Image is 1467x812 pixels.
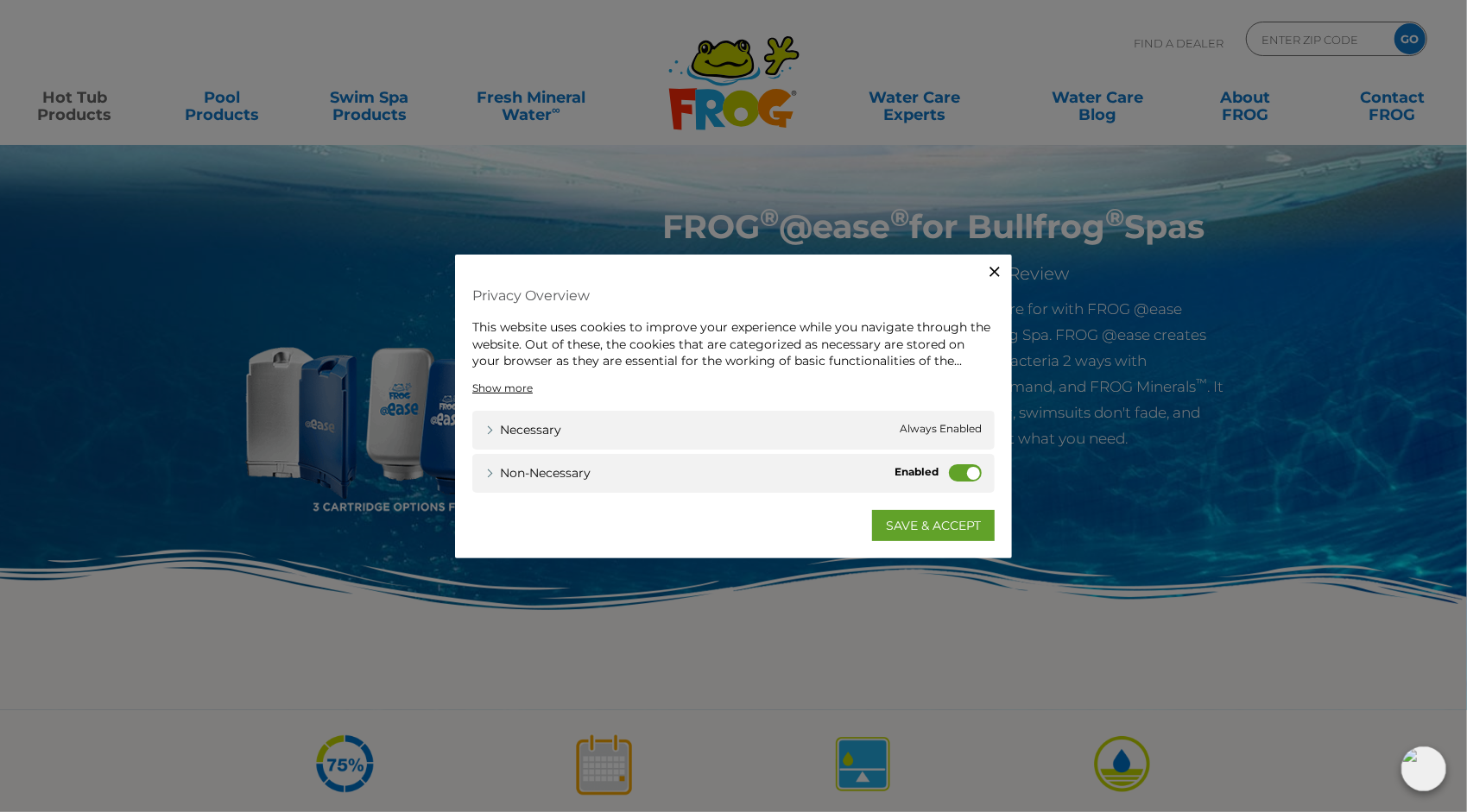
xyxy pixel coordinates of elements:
[900,420,982,438] span: Always Enabled
[1401,746,1446,791] img: openIcon
[485,420,561,438] a: Necessary
[485,463,591,482] a: Non-necessary
[472,380,533,395] a: Show more
[472,319,995,370] div: This website uses cookies to improve your experience while you navigate through the website. Out ...
[872,509,995,540] a: SAVE & ACCEPT
[472,280,995,311] h4: Privacy Overview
